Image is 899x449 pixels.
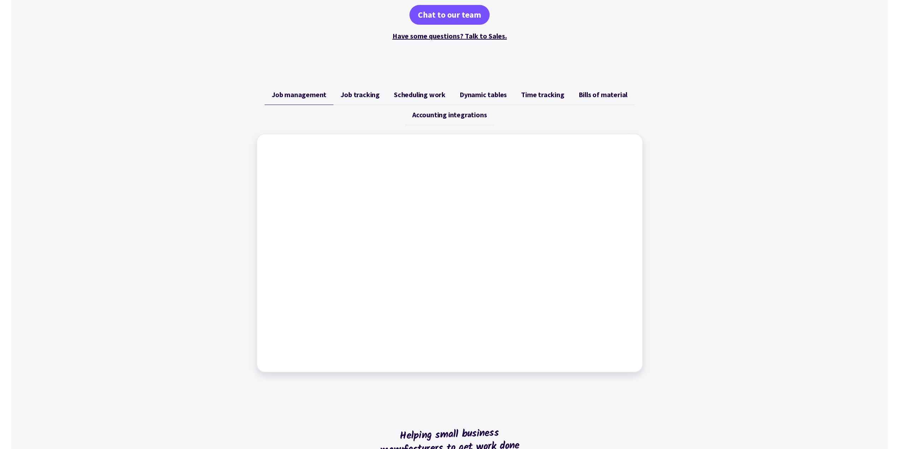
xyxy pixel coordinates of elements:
[409,5,490,25] a: Chat to our team
[578,90,627,99] span: Bills of material
[264,141,635,365] iframe: Factory - Job Management
[341,90,380,99] span: Job tracking
[394,90,445,99] span: Scheduling work
[864,415,899,449] iframe: Chat Widget
[272,90,326,99] span: Job management
[460,90,507,99] span: Dynamic tables
[412,111,487,119] span: Accounting integrations
[521,90,564,99] span: Time tracking
[392,31,507,40] a: Have some questions? Talk to Sales.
